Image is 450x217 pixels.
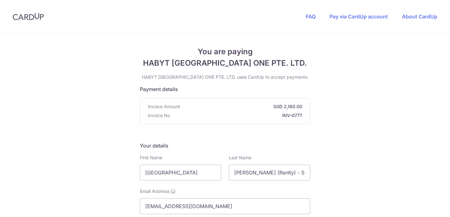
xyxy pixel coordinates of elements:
[140,85,310,93] h5: Payment details
[140,74,310,80] p: HABYT [GEOGRAPHIC_DATA] ONE PTE. LTD. uses CardUp to accept payments.
[13,13,44,20] img: CardUp
[140,188,169,194] span: Email Address
[229,155,251,161] label: Last Name
[140,155,162,161] label: First Name
[402,13,437,20] a: About CardUp
[183,103,302,110] strong: SGD 2,160.00
[306,13,316,20] a: FAQ
[140,198,310,214] input: Email address
[229,165,310,181] input: Last name
[173,112,302,119] strong: INV-0777
[140,57,310,69] span: HABYT [GEOGRAPHIC_DATA] ONE PTE. LTD.
[411,198,444,214] iframe: 打开一个小组件，您可以在其中找到更多信息
[148,112,170,119] span: Invoice No
[140,142,310,149] h5: Your details
[330,13,388,20] a: Pay via CardUp account
[140,165,221,181] input: First name
[140,46,310,57] span: You are paying
[148,103,180,110] span: Invoice Amount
